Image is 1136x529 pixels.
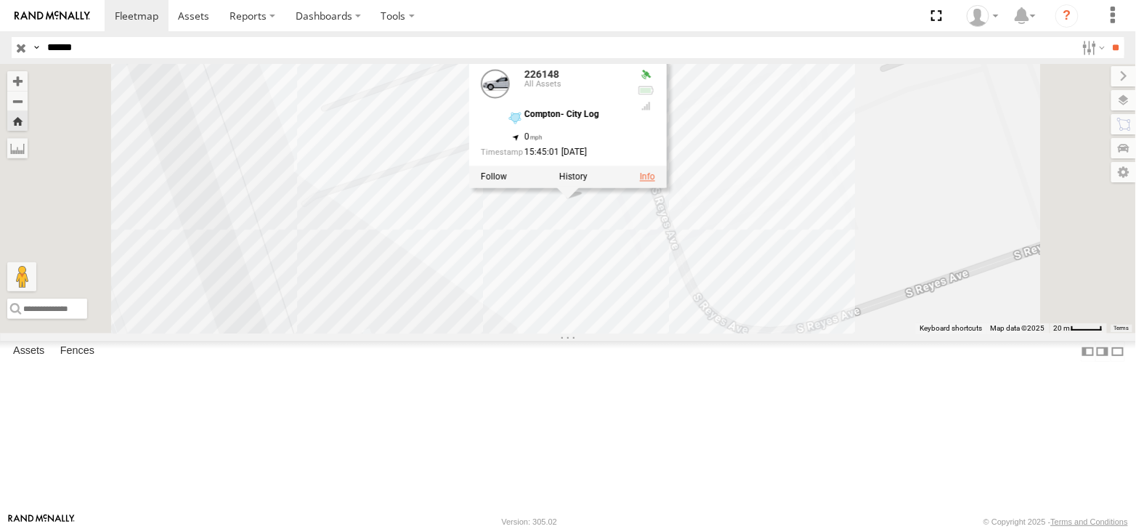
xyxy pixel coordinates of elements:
label: Search Query [31,37,42,58]
span: Map data ©2025 [991,324,1045,332]
a: Terms and Conditions [1051,517,1128,526]
div: No voltage information received from this device. [638,84,655,96]
button: Keyboard shortcuts [920,323,982,334]
label: Dock Summary Table to the Right [1095,341,1110,362]
label: Hide Summary Table [1111,341,1125,362]
div: Date/time of location update [481,148,626,157]
div: Compton- City Log [524,110,626,119]
button: Zoom out [7,91,28,111]
img: rand-logo.svg [15,11,90,21]
label: Measure [7,138,28,158]
span: 20 m [1054,324,1071,332]
div: GSM Signal = 4 [638,100,655,112]
label: View Asset History [559,171,588,182]
a: Terms [1114,325,1129,331]
label: Dock Summary Table to the Left [1081,341,1095,362]
label: Realtime tracking of Asset [481,171,507,182]
button: Zoom Home [7,111,28,131]
label: Search Filter Options [1076,37,1108,58]
a: View Asset Details [640,171,655,182]
div: Version: 305.02 [502,517,557,526]
a: View Asset Details [481,69,510,98]
div: Valid GPS Fix [638,69,655,81]
label: Assets [6,342,52,362]
a: Visit our Website [8,514,75,529]
button: Drag Pegman onto the map to open Street View [7,262,36,291]
div: All Assets [524,80,626,89]
button: Zoom in [7,71,28,91]
label: Fences [53,342,102,362]
i: ? [1055,4,1079,28]
span: 0 [524,132,543,142]
label: Map Settings [1111,162,1136,182]
a: 226148 [524,68,559,80]
div: Keith Norris [962,5,1004,27]
button: Map Scale: 20 m per 40 pixels [1050,323,1107,334]
div: © Copyright 2025 - [983,517,1128,526]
